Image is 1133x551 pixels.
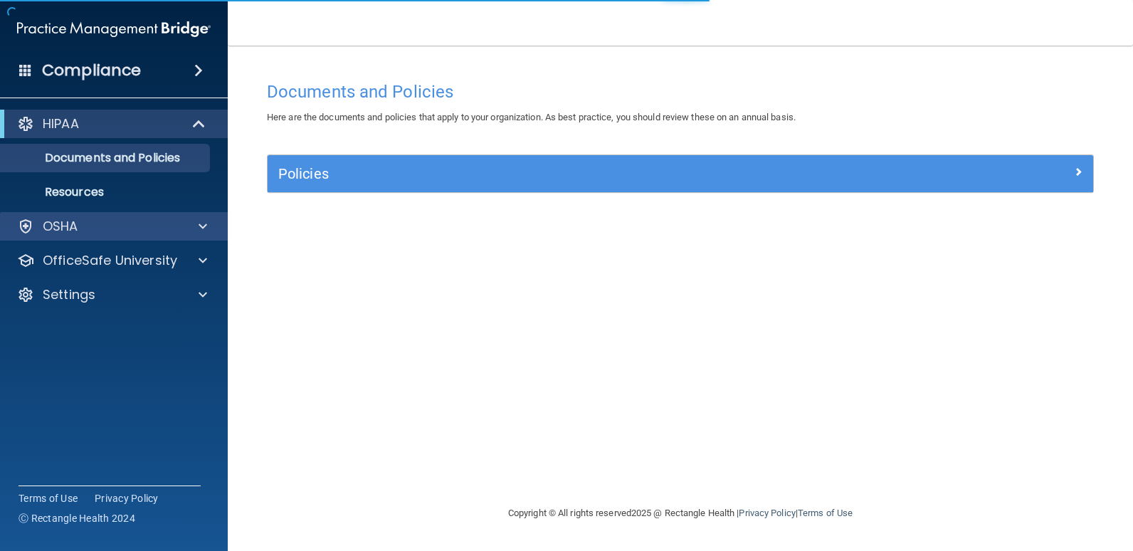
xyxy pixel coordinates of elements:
[17,218,207,235] a: OSHA
[43,252,177,269] p: OfficeSafe University
[19,511,135,525] span: Ⓒ Rectangle Health 2024
[267,112,796,122] span: Here are the documents and policies that apply to your organization. As best practice, you should...
[9,185,204,199] p: Resources
[95,491,159,505] a: Privacy Policy
[9,151,204,165] p: Documents and Policies
[43,218,78,235] p: OSHA
[267,83,1094,101] h4: Documents and Policies
[278,166,876,182] h5: Policies
[421,490,940,536] div: Copyright © All rights reserved 2025 @ Rectangle Health | |
[42,61,141,80] h4: Compliance
[17,15,211,43] img: PMB logo
[17,115,206,132] a: HIPAA
[43,286,95,303] p: Settings
[43,115,79,132] p: HIPAA
[19,491,78,505] a: Terms of Use
[278,162,1082,185] a: Policies
[739,508,795,518] a: Privacy Policy
[17,252,207,269] a: OfficeSafe University
[17,286,207,303] a: Settings
[798,508,853,518] a: Terms of Use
